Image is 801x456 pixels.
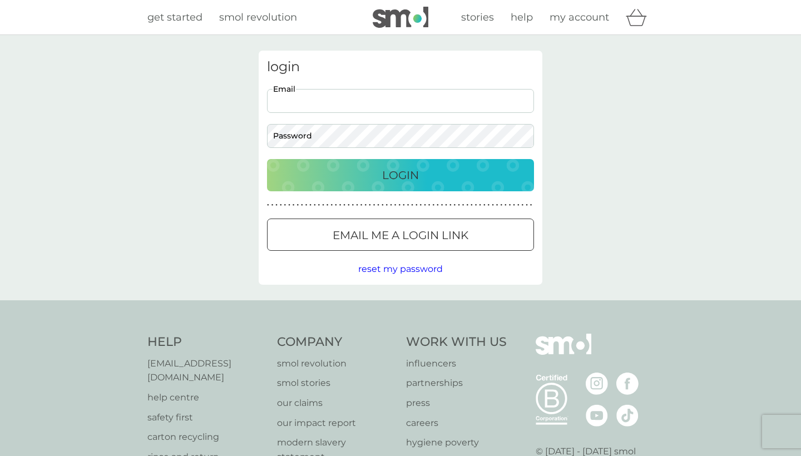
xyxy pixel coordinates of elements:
[288,202,290,208] p: ●
[267,59,534,75] h3: login
[500,202,502,208] p: ●
[352,202,354,208] p: ●
[449,202,452,208] p: ●
[530,202,532,208] p: ●
[318,202,320,208] p: ●
[394,202,397,208] p: ●
[492,202,494,208] p: ●
[147,390,266,405] a: help centre
[420,202,422,208] p: ●
[327,202,329,208] p: ●
[496,202,498,208] p: ●
[403,202,405,208] p: ●
[360,202,363,208] p: ●
[406,376,507,390] a: partnerships
[390,202,392,208] p: ●
[466,202,468,208] p: ●
[445,202,447,208] p: ●
[277,356,395,371] a: smol revolution
[309,202,311,208] p: ●
[293,202,295,208] p: ●
[488,202,490,208] p: ●
[358,262,443,276] button: reset my password
[219,11,297,23] span: smol revolution
[277,416,395,430] a: our impact report
[277,396,395,410] a: our claims
[314,202,316,208] p: ●
[373,7,428,28] img: smol
[479,202,481,208] p: ●
[454,202,456,208] p: ●
[505,202,507,208] p: ●
[330,202,333,208] p: ●
[437,202,439,208] p: ●
[335,202,337,208] p: ●
[277,334,395,351] h4: Company
[586,404,608,427] img: visit the smol Youtube page
[461,9,494,26] a: stories
[271,202,274,208] p: ●
[432,202,434,208] p: ●
[219,9,297,26] a: smol revolution
[406,396,507,410] a: press
[550,9,609,26] a: my account
[517,202,520,208] p: ●
[471,202,473,208] p: ●
[147,410,266,425] a: safety first
[550,11,609,23] span: my account
[616,404,639,427] img: visit the smol Tiktok page
[147,334,266,351] h4: Help
[513,202,515,208] p: ●
[458,202,460,208] p: ●
[296,202,299,208] p: ●
[416,202,418,208] p: ●
[267,202,269,208] p: ●
[356,202,358,208] p: ●
[301,202,303,208] p: ●
[536,334,591,371] img: smol
[147,9,202,26] a: get started
[358,264,443,274] span: reset my password
[509,202,511,208] p: ●
[411,202,413,208] p: ●
[364,202,367,208] p: ●
[511,11,533,23] span: help
[586,373,608,395] img: visit the smol Instagram page
[462,202,464,208] p: ●
[369,202,371,208] p: ●
[441,202,443,208] p: ●
[343,202,345,208] p: ●
[406,435,507,450] a: hygiene poverty
[147,430,266,444] a: carton recycling
[284,202,286,208] p: ●
[398,202,400,208] p: ●
[333,226,468,244] p: Email me a login link
[348,202,350,208] p: ●
[373,202,375,208] p: ●
[626,6,654,28] div: basket
[267,159,534,191] button: Login
[475,202,477,208] p: ●
[406,416,507,430] p: careers
[616,373,639,395] img: visit the smol Facebook page
[147,356,266,385] a: [EMAIL_ADDRESS][DOMAIN_NAME]
[428,202,431,208] p: ●
[267,219,534,251] button: Email me a login link
[407,202,409,208] p: ●
[277,376,395,390] a: smol stories
[322,202,324,208] p: ●
[305,202,308,208] p: ●
[483,202,486,208] p: ●
[377,202,379,208] p: ●
[382,166,419,184] p: Login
